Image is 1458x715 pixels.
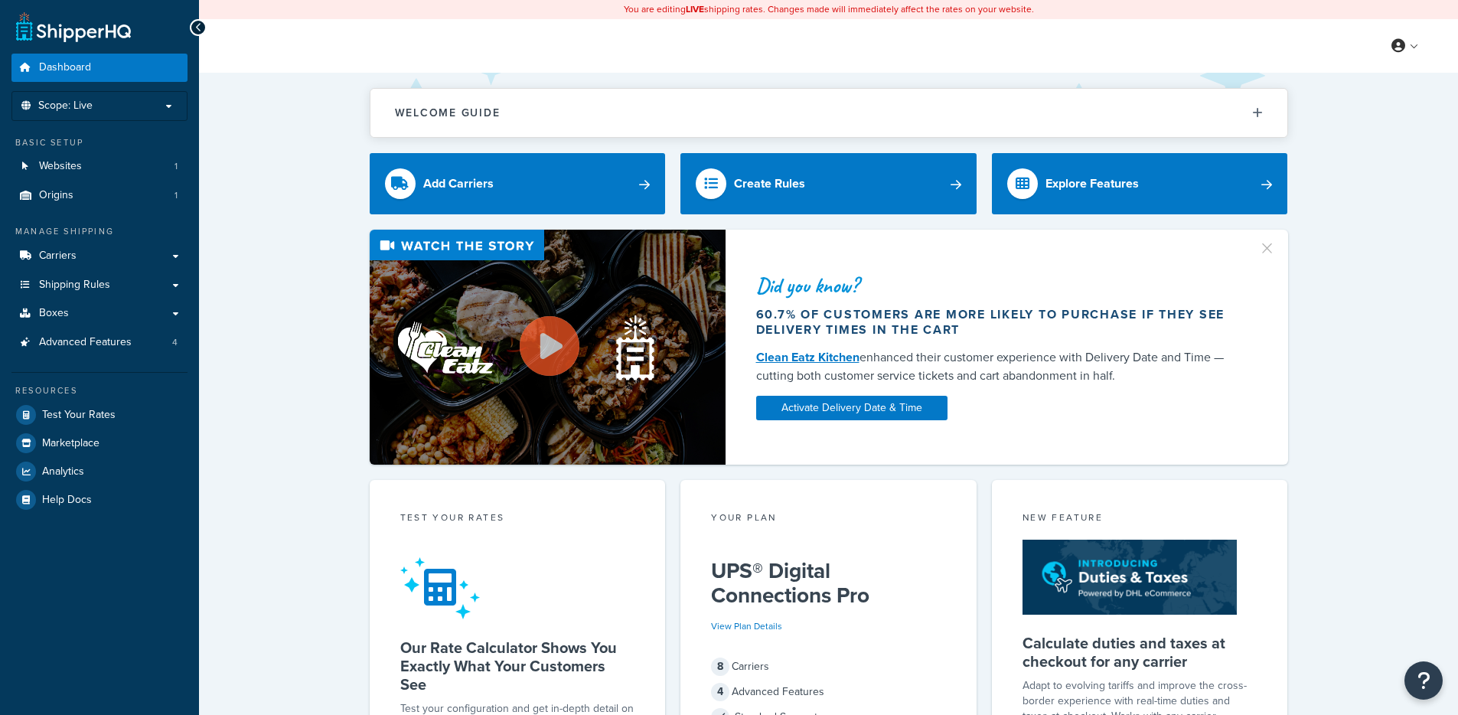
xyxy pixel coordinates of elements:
[175,189,178,202] span: 1
[172,336,178,349] span: 4
[11,486,188,514] a: Help Docs
[370,89,1287,137] button: Welcome Guide
[711,683,729,701] span: 4
[11,384,188,397] div: Resources
[1023,634,1257,671] h5: Calculate duties and taxes at checkout for any carrier
[756,348,1240,385] div: enhanced their customer experience with Delivery Date and Time — cutting both customer service ti...
[11,225,188,238] div: Manage Shipping
[756,307,1240,338] div: 60.7% of customers are more likely to purchase if they see delivery times in the cart
[42,437,99,450] span: Marketplace
[1404,661,1443,700] button: Open Resource Center
[756,275,1240,296] div: Did you know?
[39,279,110,292] span: Shipping Rules
[11,136,188,149] div: Basic Setup
[11,299,188,328] a: Boxes
[680,153,977,214] a: Create Rules
[11,181,188,210] a: Origins1
[686,2,704,16] b: LIVE
[175,160,178,173] span: 1
[711,681,946,703] div: Advanced Features
[370,153,666,214] a: Add Carriers
[711,658,729,676] span: 8
[11,181,188,210] li: Origins
[423,173,494,194] div: Add Carriers
[42,409,116,422] span: Test Your Rates
[39,160,82,173] span: Websites
[39,189,73,202] span: Origins
[39,336,132,349] span: Advanced Features
[11,242,188,270] a: Carriers
[711,619,782,633] a: View Plan Details
[711,511,946,528] div: Your Plan
[1023,511,1257,528] div: New Feature
[711,559,946,608] h5: UPS® Digital Connections Pro
[11,401,188,429] a: Test Your Rates
[370,230,726,465] img: Video thumbnail
[395,107,501,119] h2: Welcome Guide
[734,173,805,194] div: Create Rules
[11,328,188,357] a: Advanced Features4
[711,656,946,677] div: Carriers
[11,271,188,299] a: Shipping Rules
[992,153,1288,214] a: Explore Features
[42,494,92,507] span: Help Docs
[756,348,859,366] a: Clean Eatz Kitchen
[39,250,77,263] span: Carriers
[756,396,948,420] a: Activate Delivery Date & Time
[39,307,69,320] span: Boxes
[11,328,188,357] li: Advanced Features
[11,152,188,181] li: Websites
[42,465,84,478] span: Analytics
[11,429,188,457] a: Marketplace
[400,511,635,528] div: Test your rates
[11,458,188,485] a: Analytics
[400,638,635,694] h5: Our Rate Calculator Shows You Exactly What Your Customers See
[39,61,91,74] span: Dashboard
[11,54,188,82] a: Dashboard
[38,100,93,113] span: Scope: Live
[1045,173,1139,194] div: Explore Features
[11,152,188,181] a: Websites1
